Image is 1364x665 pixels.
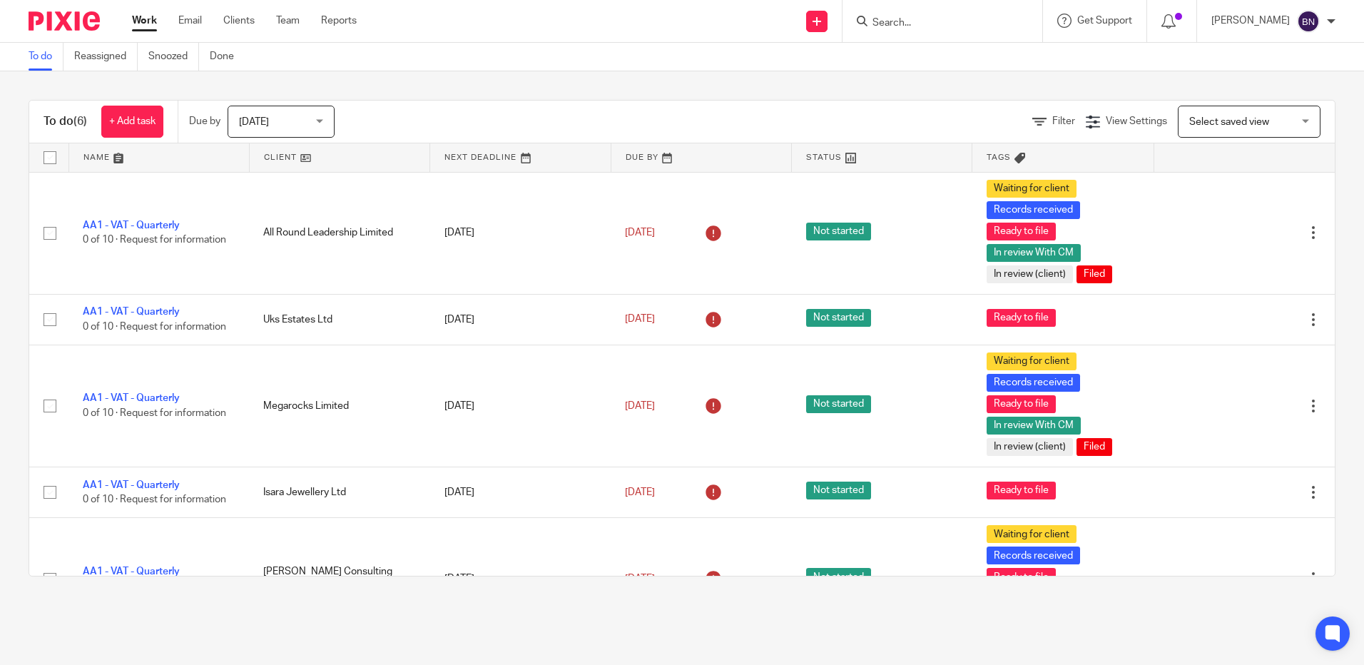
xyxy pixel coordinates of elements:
span: View Settings [1106,116,1167,126]
td: [DATE] [430,345,611,467]
span: Records received [987,374,1080,392]
span: In review (client) [987,438,1073,456]
a: Work [132,14,157,28]
a: AA1 - VAT - Quarterly [83,220,180,230]
span: Ready to file [987,568,1056,586]
input: Search [871,17,999,30]
a: Team [276,14,300,28]
span: 0 of 10 · Request for information [83,408,226,418]
td: [DATE] [430,172,611,294]
span: Tags [987,153,1011,161]
span: In review With CM [987,244,1081,262]
span: In review (client) [987,265,1073,283]
span: In review With CM [987,417,1081,435]
span: Waiting for client [987,180,1077,198]
span: [DATE] [239,117,269,127]
span: Filed [1077,438,1112,456]
a: Done [210,43,245,71]
p: Due by [189,114,220,128]
a: Reassigned [74,43,138,71]
span: Not started [806,309,871,327]
span: Records received [987,201,1080,219]
span: Not started [806,223,871,240]
span: Ready to file [987,309,1056,327]
span: Not started [806,568,871,586]
span: Not started [806,395,871,413]
span: 0 of 10 · Request for information [83,494,226,504]
span: [DATE] [625,228,655,238]
span: Select saved view [1189,117,1269,127]
td: [DATE] [430,294,611,345]
span: Records received [987,547,1080,564]
span: Ready to file [987,482,1056,499]
td: [PERSON_NAME] Consulting Limited [249,518,429,640]
span: (6) [73,116,87,127]
h1: To do [44,114,87,129]
span: [DATE] [625,401,655,411]
a: AA1 - VAT - Quarterly [83,393,180,403]
a: AA1 - VAT - Quarterly [83,480,180,490]
a: + Add task [101,106,163,138]
img: svg%3E [1297,10,1320,33]
td: Megarocks Limited [249,345,429,467]
span: Ready to file [987,395,1056,413]
span: 0 of 10 · Request for information [83,235,226,245]
a: AA1 - VAT - Quarterly [83,307,180,317]
span: Filed [1077,265,1112,283]
span: Not started [806,482,871,499]
span: 0 of 10 · Request for information [83,322,226,332]
td: [DATE] [430,518,611,640]
a: Email [178,14,202,28]
span: Ready to file [987,223,1056,240]
span: [DATE] [625,574,655,584]
span: [DATE] [625,487,655,497]
span: Get Support [1077,16,1132,26]
span: Waiting for client [987,352,1077,370]
span: Waiting for client [987,525,1077,543]
a: Reports [321,14,357,28]
img: Pixie [29,11,100,31]
td: [DATE] [430,467,611,517]
a: Clients [223,14,255,28]
a: To do [29,43,63,71]
td: Uks Estates Ltd [249,294,429,345]
a: AA1 - VAT - Quarterly [83,567,180,577]
span: Filter [1052,116,1075,126]
a: Snoozed [148,43,199,71]
p: [PERSON_NAME] [1211,14,1290,28]
span: [DATE] [625,315,655,325]
td: All Round Leadership Limited [249,172,429,294]
td: Isara Jewellery Ltd [249,467,429,517]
